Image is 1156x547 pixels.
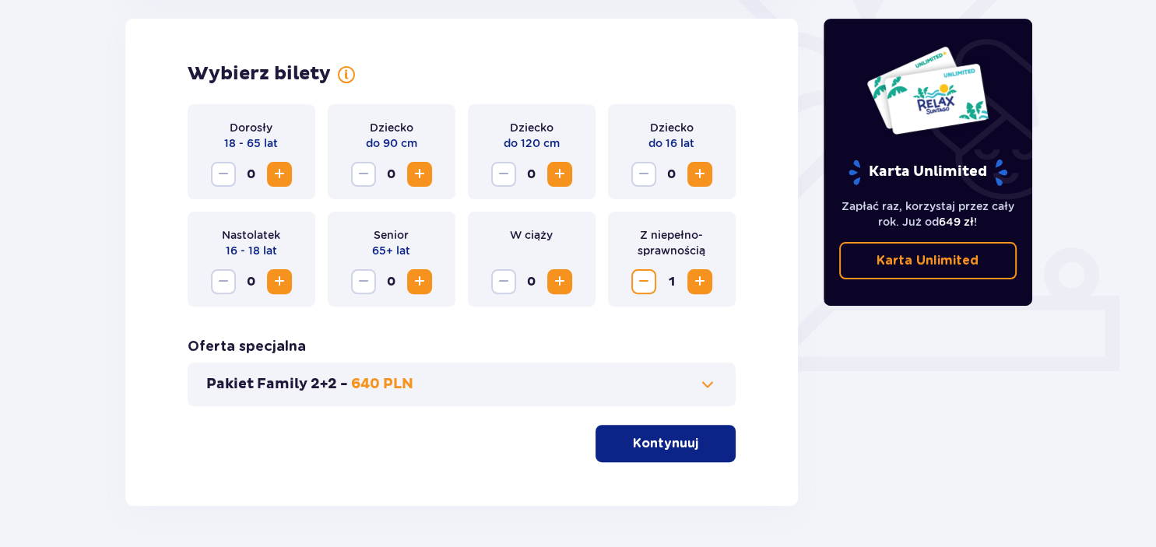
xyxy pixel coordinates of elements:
button: Zwiększ [687,162,712,187]
p: Dziecko [370,120,413,135]
a: Karta Unlimited [839,242,1017,279]
button: Zwiększ [547,269,572,294]
p: 65+ lat [372,243,410,258]
p: do 120 cm [504,135,560,151]
p: W ciąży [510,227,553,243]
button: Zwiększ [267,269,292,294]
span: 0 [659,162,684,187]
p: Z niepełno­sprawnością [620,227,723,258]
p: Kontynuuj [633,435,698,452]
p: Dziecko [650,120,694,135]
p: 18 - 65 lat [224,135,278,151]
p: Nastolatek [222,227,280,243]
button: Zwiększ [267,162,292,187]
span: 1 [659,269,684,294]
span: 0 [239,162,264,187]
button: Zmniejsz [211,162,236,187]
button: Zwiększ [407,162,432,187]
button: Zwiększ [687,269,712,294]
p: Dziecko [510,120,553,135]
p: Dorosły [230,120,272,135]
button: Kontynuuj [596,425,736,462]
p: do 16 lat [648,135,694,151]
button: Zmniejsz [491,269,516,294]
p: 16 - 18 lat [226,243,277,258]
span: 0 [379,162,404,187]
button: Zwiększ [547,162,572,187]
p: Karta Unlimited [877,252,979,269]
p: Pakiet Family 2+2 - [206,375,348,394]
span: 649 zł [939,216,974,228]
button: Zmniejsz [211,269,236,294]
button: Zmniejsz [491,162,516,187]
span: 0 [379,269,404,294]
p: do 90 cm [366,135,417,151]
button: Zmniejsz [631,162,656,187]
p: 640 PLN [351,375,413,394]
button: Zmniejsz [351,162,376,187]
span: 0 [239,269,264,294]
button: Zwiększ [407,269,432,294]
img: Dwie karty całoroczne do Suntago z napisem 'UNLIMITED RELAX', na białym tle z tropikalnymi liśćmi... [866,45,989,135]
p: Senior [374,227,409,243]
h2: Wybierz bilety [188,62,331,86]
h3: Oferta specjalna [188,338,306,356]
button: Zmniejsz [631,269,656,294]
button: Pakiet Family 2+2 -640 PLN [206,375,718,394]
span: 0 [519,269,544,294]
button: Zmniejsz [351,269,376,294]
span: 0 [519,162,544,187]
p: Karta Unlimited [847,159,1009,186]
p: Zapłać raz, korzystaj przez cały rok. Już od ! [839,198,1017,230]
